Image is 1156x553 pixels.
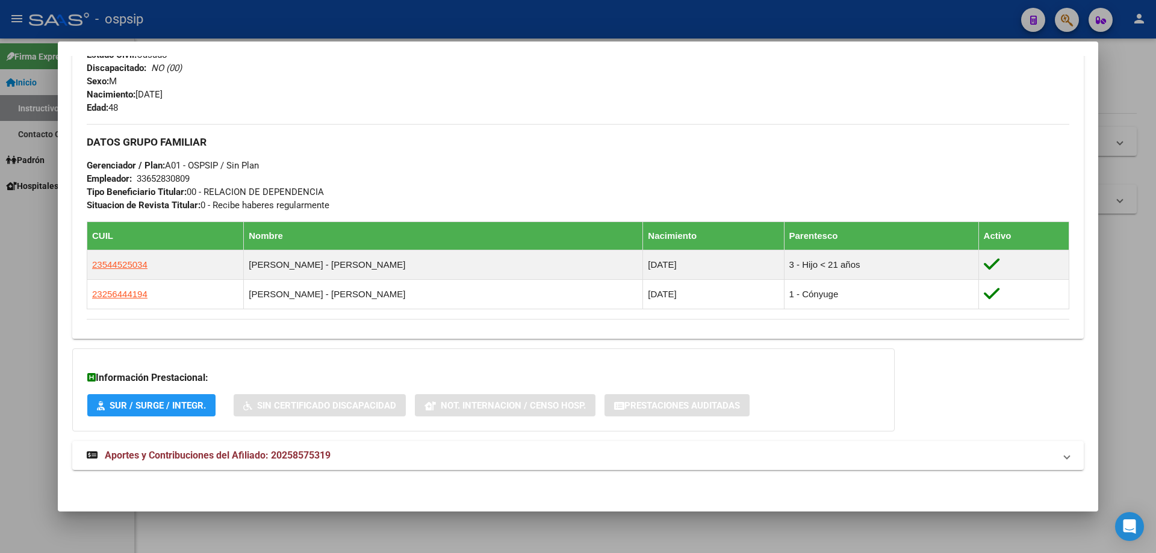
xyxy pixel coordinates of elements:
[92,259,148,270] span: 23544525034
[87,394,216,416] button: SUR / SURGE / INTEGR.
[87,102,118,113] span: 48
[643,250,784,280] td: [DATE]
[151,63,182,73] i: NO (00)
[87,160,259,171] span: A01 - OSPSIP / Sin Plan
[87,63,146,73] strong: Discapacitado:
[784,222,978,250] th: Parentesco
[87,200,329,211] span: 0 - Recibe haberes regularmente
[1115,512,1144,541] div: Open Intercom Messenger
[87,76,117,87] span: M
[87,173,132,184] strong: Empleador:
[784,280,978,309] td: 1 - Cónyuge
[87,160,165,171] strong: Gerenciador / Plan:
[441,400,586,411] span: Not. Internacion / Censo Hosp.
[234,394,406,416] button: Sin Certificado Discapacidad
[87,135,1069,149] h3: DATOS GRUPO FAMILIAR
[92,289,148,299] span: 23256444194
[87,102,108,113] strong: Edad:
[643,222,784,250] th: Nacimiento
[87,187,324,197] span: 00 - RELACION DE DEPENDENCIA
[244,222,643,250] th: Nombre
[87,76,109,87] strong: Sexo:
[604,394,750,416] button: Prestaciones Auditadas
[978,222,1069,250] th: Activo
[244,280,643,309] td: [PERSON_NAME] - [PERSON_NAME]
[137,172,190,185] div: 33652830809
[87,89,135,100] strong: Nacimiento:
[72,441,1084,470] mat-expansion-panel-header: Aportes y Contribuciones del Afiliado: 20258575319
[87,187,187,197] strong: Tipo Beneficiario Titular:
[643,280,784,309] td: [DATE]
[87,89,163,100] span: [DATE]
[257,400,396,411] span: Sin Certificado Discapacidad
[624,400,740,411] span: Prestaciones Auditadas
[244,250,643,280] td: [PERSON_NAME] - [PERSON_NAME]
[105,450,331,461] span: Aportes y Contribuciones del Afiliado: 20258575319
[784,250,978,280] td: 3 - Hijo < 21 años
[87,200,200,211] strong: Situacion de Revista Titular:
[87,371,880,385] h3: Información Prestacional:
[415,394,595,416] button: Not. Internacion / Censo Hosp.
[87,222,244,250] th: CUIL
[110,400,206,411] span: SUR / SURGE / INTEGR.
